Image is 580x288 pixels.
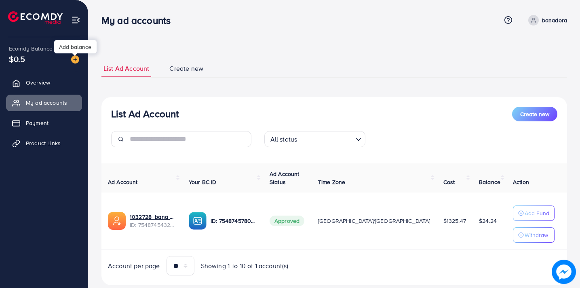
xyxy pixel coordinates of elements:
[6,74,82,91] a: Overview
[54,40,97,53] div: Add balance
[542,15,567,25] p: banadora
[101,15,177,26] h3: My ad accounts
[26,119,49,127] span: Payment
[108,261,160,271] span: Account per page
[479,178,500,186] span: Balance
[26,78,50,87] span: Overview
[26,139,61,147] span: Product Links
[513,205,555,221] button: Add Fund
[270,216,304,226] span: Approved
[525,15,567,25] a: banadora
[9,44,53,53] span: Ecomdy Balance
[71,55,79,64] img: image
[513,178,529,186] span: Action
[443,217,466,225] span: $1325.47
[189,212,207,230] img: ic-ba-acc.ded83a64.svg
[269,133,299,145] span: All status
[130,213,176,229] div: <span class='underline'>1032728_bana dor ad account 1_1757579407255</span></br>7548745432170184711
[71,15,80,25] img: menu
[443,178,455,186] span: Cost
[525,230,548,240] p: Withdraw
[520,110,549,118] span: Create new
[318,217,430,225] span: [GEOGRAPHIC_DATA]/[GEOGRAPHIC_DATA]
[26,99,67,107] span: My ad accounts
[525,208,549,218] p: Add Fund
[201,261,289,271] span: Showing 1 To 10 of 1 account(s)
[552,260,576,284] img: image
[6,115,82,131] a: Payment
[169,64,203,73] span: Create new
[299,132,352,145] input: Search for option
[6,95,82,111] a: My ad accounts
[270,170,299,186] span: Ad Account Status
[512,107,557,121] button: Create new
[6,135,82,151] a: Product Links
[111,108,179,120] h3: List Ad Account
[189,178,217,186] span: Your BC ID
[108,212,126,230] img: ic-ads-acc.e4c84228.svg
[9,53,25,65] span: $0.5
[103,64,149,73] span: List Ad Account
[130,213,176,221] a: 1032728_bana dor ad account 1_1757579407255
[318,178,345,186] span: Time Zone
[264,131,365,147] div: Search for option
[513,227,555,243] button: Withdraw
[108,178,138,186] span: Ad Account
[8,11,63,24] img: logo
[479,217,497,225] span: $24.24
[130,221,176,229] span: ID: 7548745432170184711
[211,216,257,226] p: ID: 7548745780125483025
